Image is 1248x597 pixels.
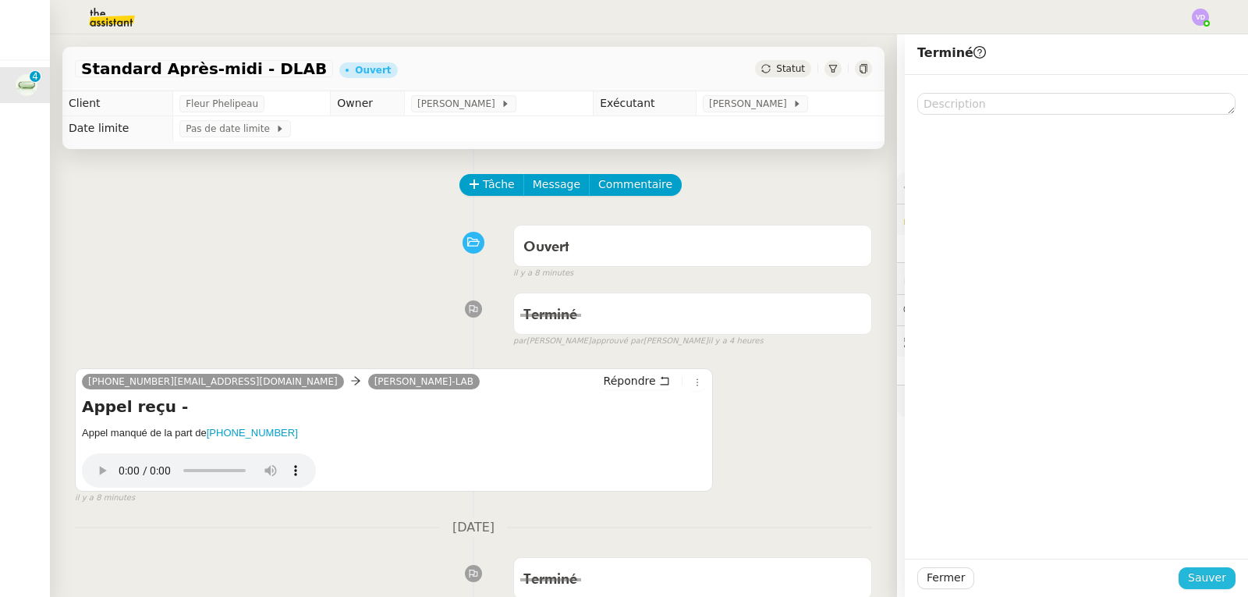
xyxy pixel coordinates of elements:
[927,569,965,587] span: Fermer
[186,121,275,137] span: Pas de date limite
[368,375,480,389] a: [PERSON_NAME]-LAB
[513,335,526,348] span: par
[331,91,405,116] td: Owner
[523,573,577,587] span: Terminé
[897,295,1248,325] div: 💬Commentaires
[1179,567,1236,589] button: Sauver
[598,372,675,389] button: Répondre
[903,394,952,407] span: 🧴
[903,179,984,197] span: ⚙️
[82,446,316,488] audio: Your browser does not support the audio element.
[591,335,643,348] span: approuvé par
[917,567,974,589] button: Fermer
[523,174,590,196] button: Message
[513,267,573,280] span: il y a 8 minutes
[897,386,1248,416] div: 🧴Autres
[82,425,706,441] h5: Appel manqué de la part de
[483,176,515,194] span: Tâche
[30,71,41,82] nz-badge-sup: 4
[440,517,507,538] span: [DATE]
[523,240,569,254] span: Ouvert
[897,263,1248,293] div: ⏲️Tâches 255:30
[897,326,1248,357] div: 🕵️Autres demandes en cours 2
[709,96,792,112] span: [PERSON_NAME]
[523,308,577,322] span: Terminé
[903,211,1005,229] span: 🔐
[417,96,501,112] span: [PERSON_NAME]
[88,376,338,387] span: [PHONE_NUMBER][EMAIL_ADDRESS][DOMAIN_NAME]
[917,45,986,60] span: Terminé
[589,174,682,196] button: Commentaire
[903,335,1098,347] span: 🕵️
[903,304,1003,316] span: 💬
[207,427,298,439] a: [PHONE_NUMBER]
[598,176,672,194] span: Commentaire
[513,335,764,348] small: [PERSON_NAME] [PERSON_NAME]
[708,335,764,348] span: il y a 4 heures
[355,66,391,75] div: Ouvert
[903,272,1023,284] span: ⏲️
[897,172,1248,203] div: ⚙️Procédures
[594,91,697,116] td: Exécutant
[81,61,327,76] span: Standard Après-midi - DLAB
[62,116,173,141] td: Date limite
[776,63,805,74] span: Statut
[1188,569,1226,587] span: Sauver
[62,91,173,116] td: Client
[16,74,37,96] img: 7f9b6497-4ade-4d5b-ae17-2cbe23708554
[533,176,580,194] span: Message
[75,492,135,505] span: il y a 8 minutes
[459,174,524,196] button: Tâche
[186,96,258,112] span: Fleur Phelipeau
[32,71,38,85] p: 4
[82,396,706,418] h4: Appel reçu -
[604,373,656,389] span: Répondre
[1192,9,1209,26] img: svg
[897,204,1248,235] div: 🔐Données client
